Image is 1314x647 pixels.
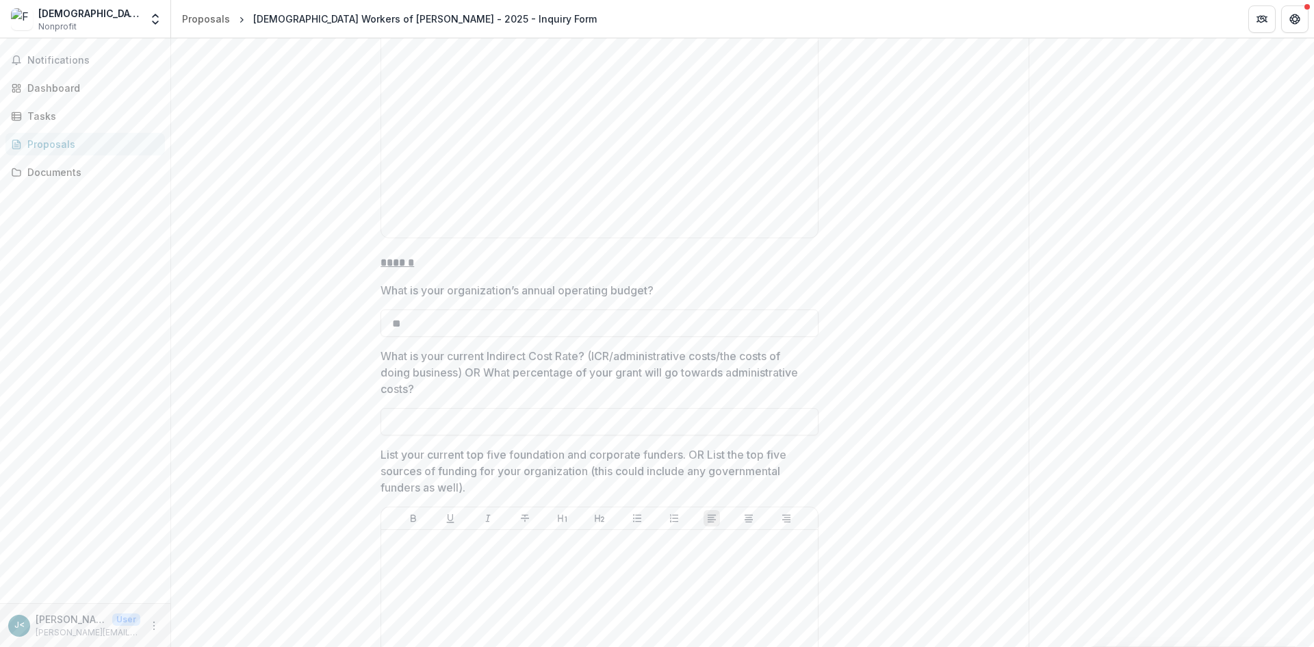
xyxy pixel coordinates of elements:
button: Align Center [740,510,757,527]
div: Proposals [27,137,154,151]
div: Documents [27,165,154,179]
p: User [112,613,140,626]
button: Bold [405,510,422,527]
p: [PERSON_NAME][EMAIL_ADDRESS][PERSON_NAME][DOMAIN_NAME] [36,626,140,639]
div: [DEMOGRAPHIC_DATA] Workers of [PERSON_NAME] [38,6,140,21]
button: Italicize [480,510,496,527]
div: Tasks [27,109,154,123]
button: Get Help [1281,5,1309,33]
div: Proposals [182,12,230,26]
button: Heading 1 [554,510,571,527]
a: Documents [5,161,165,183]
button: Notifications [5,49,165,71]
a: Proposals [5,133,165,155]
button: Partners [1248,5,1276,33]
p: What is your current Indirect Cost Rate? (ICR/administrative costs/the costs of doing business) O... [381,348,810,397]
div: [DEMOGRAPHIC_DATA] Workers of [PERSON_NAME] - 2025 - Inquiry Form [253,12,597,26]
button: Ordered List [666,510,682,527]
button: Heading 2 [591,510,608,527]
a: Tasks [5,105,165,127]
button: Align Right [778,510,795,527]
img: Franciscan Workers of Junipero Serra [11,8,33,30]
button: Underline [442,510,459,527]
a: Dashboard [5,77,165,99]
div: Jill Allen <jill.allen@dorothysplace.org> [14,621,25,630]
p: List your current top five foundation and corporate funders. OR List the top five sources of fund... [381,446,810,496]
p: What is your organization’s annual operating budget? [381,282,654,299]
span: Nonprofit [38,21,77,33]
nav: breadcrumb [177,9,602,29]
span: Notifications [27,55,159,66]
button: More [146,618,162,634]
p: [PERSON_NAME] <[PERSON_NAME][EMAIL_ADDRESS][PERSON_NAME][DOMAIN_NAME]> [36,612,107,626]
button: Align Left [704,510,720,527]
div: Dashboard [27,81,154,95]
button: Bullet List [629,510,645,527]
a: Proposals [177,9,235,29]
button: Strike [517,510,533,527]
button: Open entity switcher [146,5,165,33]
